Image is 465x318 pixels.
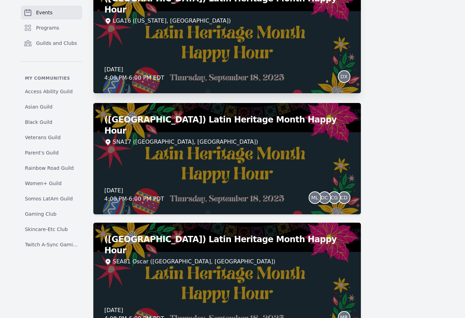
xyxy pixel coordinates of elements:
span: Gaming Club [25,210,57,217]
span: Black Guild [25,119,53,126]
div: SEA81 Oscar ([GEOGRAPHIC_DATA], [GEOGRAPHIC_DATA]) [113,257,276,266]
span: Women+ Guild [25,180,62,187]
span: Parent's Guild [25,149,59,156]
a: Access Ability Guild [21,85,82,98]
a: Programs [21,21,82,35]
div: LGA16 ([US_STATE], [GEOGRAPHIC_DATA]) [113,17,231,25]
nav: Sidebar [21,6,82,247]
a: ([GEOGRAPHIC_DATA]) Latin Heritage Month Happy HourSNA17 ([GEOGRAPHIC_DATA], [GEOGRAPHIC_DATA])[D... [93,103,361,214]
a: Black Guild [21,116,82,128]
a: Events [21,6,82,19]
span: Somos LatAm Guild [25,195,73,202]
a: Parent's Guild [21,146,82,159]
a: Women+ Guild [21,177,82,190]
a: Twitch A-Sync Gaming (TAG) Club [21,238,82,251]
a: Gaming Club [21,208,82,220]
div: [DATE] 4:00 PM - 6:00 PM PDT [104,186,164,203]
span: Asian Guild [25,103,53,110]
span: Twitch A-Sync Gaming (TAG) Club [25,241,78,248]
span: CG [331,195,338,200]
a: Rainbow Road Guild [21,162,82,174]
span: Guilds and Clubs [36,40,77,47]
a: Veterans Guild [21,131,82,144]
div: SNA17 ([GEOGRAPHIC_DATA], [GEOGRAPHIC_DATA]) [113,138,258,146]
p: My communities [21,75,82,81]
span: DX [340,74,347,79]
span: Events [36,9,53,16]
a: Guilds and Clubs [21,36,82,50]
a: Somos LatAm Guild [21,192,82,205]
h2: ([GEOGRAPHIC_DATA]) Latin Heritage Month Happy Hour [104,114,350,136]
span: ML [311,195,318,200]
span: CD [340,195,348,200]
span: Rainbow Road Guild [25,165,74,172]
a: Asian Guild [21,101,82,113]
span: Skincare-Etc Club [25,226,68,233]
span: DC [321,195,328,200]
span: Veterans Guild [25,134,61,141]
div: [DATE] 4:00 PM - 6:00 PM EDT [104,65,164,82]
a: Skincare-Etc Club [21,223,82,236]
span: Access Ability Guild [25,88,73,95]
h2: ([GEOGRAPHIC_DATA]) Latin Heritage Month Happy Hour [104,234,350,256]
span: Programs [36,24,59,31]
